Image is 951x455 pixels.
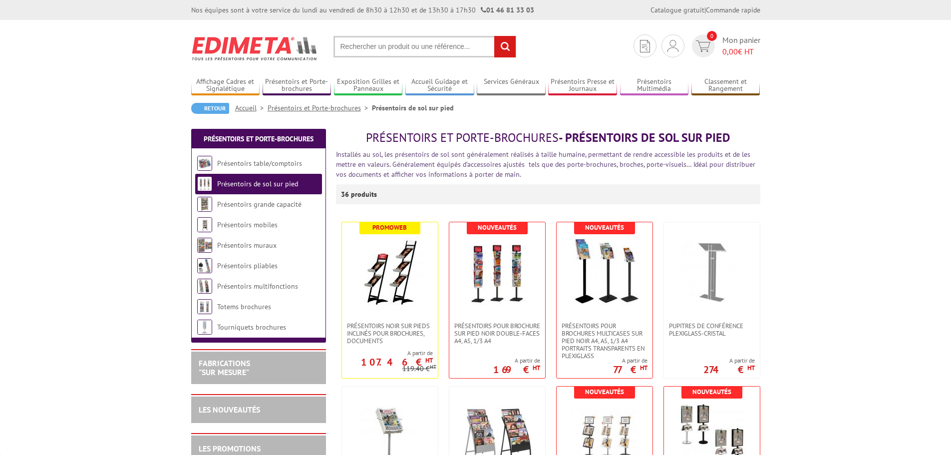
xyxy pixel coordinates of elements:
span: A partir de [613,357,647,365]
a: Catalogue gratuit [650,5,704,14]
a: Présentoirs de sol sur pied [217,179,298,188]
a: Présentoirs mobiles [217,220,278,229]
span: Mon panier [722,34,760,57]
b: Nouveautés [585,388,624,396]
span: 0,00 [722,46,738,56]
a: Présentoirs et Porte-brochures [263,77,331,94]
input: rechercher [494,36,516,57]
img: Totems brochures [197,299,212,314]
img: Présentoirs grande capacité [197,197,212,212]
a: Retour [191,103,229,114]
a: Présentoirs et Porte-brochures [204,134,314,143]
img: devis rapide [640,40,650,52]
sup: HT [747,364,755,372]
div: Nos équipes sont à votre service du lundi au vendredi de 8h30 à 12h30 et de 13h30 à 17h30 [191,5,534,15]
img: Tourniquets brochures [197,320,212,335]
span: A partir de [493,357,540,365]
span: 0 [707,31,717,41]
b: Nouveautés [692,388,731,396]
a: Présentoirs NOIR sur pieds inclinés pour brochures, documents [342,322,438,345]
li: Présentoirs de sol sur pied [372,103,454,113]
a: LES NOUVEAUTÉS [199,405,260,415]
img: Edimeta [191,30,318,67]
a: devis rapide 0 Mon panier 0,00€ HT [689,34,760,57]
a: Affichage Cadres et Signalétique [191,77,260,94]
a: Présentoirs pour brochures multicases sur pied NOIR A4, A5, 1/3 A4 Portraits transparents en plex... [557,322,652,360]
sup: HT [640,364,647,372]
img: Présentoirs mobiles [197,217,212,232]
span: A partir de [342,349,433,357]
img: devis rapide [667,40,678,52]
img: Présentoirs table/comptoirs [197,156,212,171]
a: Présentoirs muraux [217,241,277,250]
sup: HT [425,356,433,365]
a: Services Généraux [477,77,546,94]
span: € HT [722,46,760,57]
a: Présentoirs et Porte-brochures [268,103,372,112]
a: Présentoirs multifonctions [217,282,298,291]
a: Présentoirs Multimédia [620,77,689,94]
a: Exposition Grilles et Panneaux [334,77,403,94]
img: Présentoirs de sol sur pied [197,176,212,191]
a: Totems brochures [217,302,271,311]
span: Présentoirs et Porte-brochures [366,130,559,145]
a: Accueil Guidage et Sécurité [405,77,474,94]
a: LES PROMOTIONS [199,444,261,454]
b: Nouveautés [478,223,517,232]
img: Présentoirs NOIR sur pieds inclinés pour brochures, documents [355,237,425,307]
div: | [650,5,760,15]
a: Présentoirs table/comptoirs [217,159,302,168]
b: Promoweb [372,223,407,232]
img: Présentoirs pour brochure sur pied NOIR double-faces A4, A5, 1/3 A4 [462,237,532,307]
a: Présentoirs pour brochure sur pied NOIR double-faces A4, A5, 1/3 A4 [449,322,545,345]
p: 274 € [703,367,755,373]
sup: HT [430,363,436,370]
a: FABRICATIONS"Sur Mesure" [199,358,250,377]
p: 169 € [493,367,540,373]
p: 107.46 € [361,359,433,365]
strong: 01 46 81 33 03 [481,5,534,14]
span: Pupitres de conférence plexiglass-cristal [669,322,755,337]
a: Commande rapide [706,5,760,14]
input: Rechercher un produit ou une référence... [333,36,516,57]
span: A partir de [703,357,755,365]
a: Présentoirs Presse et Journaux [548,77,617,94]
a: Tourniquets brochures [217,323,286,332]
p: 77 € [613,367,647,373]
img: Présentoirs muraux [197,238,212,253]
a: Classement et Rangement [691,77,760,94]
img: Pupitres de conférence plexiglass-cristal [677,237,747,307]
img: Présentoirs pliables [197,258,212,273]
img: devis rapide [696,40,710,52]
p: 119.40 € [402,365,436,373]
a: Présentoirs pliables [217,261,278,270]
span: Présentoirs NOIR sur pieds inclinés pour brochures, documents [347,322,433,345]
font: Installés au sol, les présentoirs de sol sont généralement réalisés à taille humaine, permettant ... [336,150,755,179]
img: Présentoirs pour brochures multicases sur pied NOIR A4, A5, 1/3 A4 Portraits transparents en plex... [570,237,639,307]
a: Pupitres de conférence plexiglass-cristal [664,322,760,337]
span: Présentoirs pour brochure sur pied NOIR double-faces A4, A5, 1/3 A4 [454,322,540,345]
b: Nouveautés [585,223,624,232]
img: Présentoirs multifonctions [197,279,212,294]
h1: - Présentoirs de sol sur pied [336,131,760,144]
a: Accueil [235,103,268,112]
span: Présentoirs pour brochures multicases sur pied NOIR A4, A5, 1/3 A4 Portraits transparents en plex... [562,322,647,360]
sup: HT [533,364,540,372]
a: Présentoirs grande capacité [217,200,302,209]
p: 36 produits [341,184,378,204]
